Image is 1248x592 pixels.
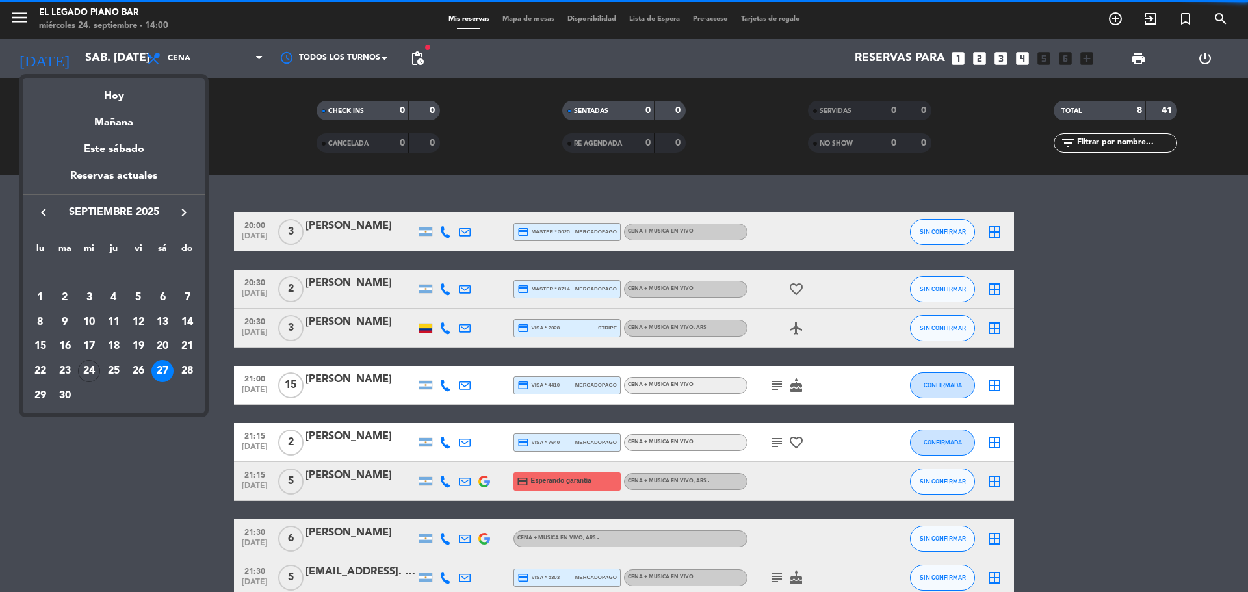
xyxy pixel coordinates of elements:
td: 15 de septiembre de 2025 [28,334,53,359]
div: 6 [151,287,174,309]
th: jueves [101,241,126,261]
td: 18 de septiembre de 2025 [101,334,126,359]
div: 28 [176,360,198,382]
div: 13 [151,311,174,333]
td: 28 de septiembre de 2025 [175,359,200,383]
td: 14 de septiembre de 2025 [175,310,200,335]
div: 12 [127,311,149,333]
td: 30 de septiembre de 2025 [53,383,77,408]
td: 26 de septiembre de 2025 [126,359,151,383]
td: 11 de septiembre de 2025 [101,310,126,335]
td: 3 de septiembre de 2025 [77,285,101,310]
td: 13 de septiembre de 2025 [151,310,175,335]
td: 27 de septiembre de 2025 [151,359,175,383]
td: 21 de septiembre de 2025 [175,334,200,359]
td: 6 de septiembre de 2025 [151,285,175,310]
td: 2 de septiembre de 2025 [53,285,77,310]
th: domingo [175,241,200,261]
td: 7 de septiembre de 2025 [175,285,200,310]
div: 30 [54,385,76,407]
td: 23 de septiembre de 2025 [53,359,77,383]
th: sábado [151,241,175,261]
button: keyboard_arrow_left [32,204,55,221]
td: 8 de septiembre de 2025 [28,310,53,335]
td: 4 de septiembre de 2025 [101,285,126,310]
div: 2 [54,287,76,309]
div: 11 [103,311,125,333]
th: martes [53,241,77,261]
div: 17 [78,335,100,357]
div: 8 [29,311,51,333]
th: viernes [126,241,151,261]
td: 17 de septiembre de 2025 [77,334,101,359]
td: 1 de septiembre de 2025 [28,285,53,310]
th: lunes [28,241,53,261]
span: septiembre 2025 [55,204,172,221]
td: SEP. [28,261,200,285]
div: 23 [54,360,76,382]
th: miércoles [77,241,101,261]
div: 27 [151,360,174,382]
td: 12 de septiembre de 2025 [126,310,151,335]
div: 18 [103,335,125,357]
div: 5 [127,287,149,309]
div: 1 [29,287,51,309]
td: 10 de septiembre de 2025 [77,310,101,335]
div: 15 [29,335,51,357]
div: 19 [127,335,149,357]
i: keyboard_arrow_right [176,205,192,220]
td: 9 de septiembre de 2025 [53,310,77,335]
div: Este sábado [23,131,205,168]
div: Mañana [23,105,205,131]
td: 25 de septiembre de 2025 [101,359,126,383]
div: 29 [29,385,51,407]
div: 25 [103,360,125,382]
td: 19 de septiembre de 2025 [126,334,151,359]
div: 3 [78,287,100,309]
div: Reservas actuales [23,168,205,194]
div: 4 [103,287,125,309]
td: 5 de septiembre de 2025 [126,285,151,310]
td: 20 de septiembre de 2025 [151,334,175,359]
div: 7 [176,287,198,309]
td: 24 de septiembre de 2025 [77,359,101,383]
div: 10 [78,311,100,333]
button: keyboard_arrow_right [172,204,196,221]
div: 16 [54,335,76,357]
i: keyboard_arrow_left [36,205,51,220]
div: 21 [176,335,198,357]
div: 20 [151,335,174,357]
td: 29 de septiembre de 2025 [28,383,53,408]
td: 16 de septiembre de 2025 [53,334,77,359]
div: 14 [176,311,198,333]
div: 22 [29,360,51,382]
div: 26 [127,360,149,382]
div: 24 [78,360,100,382]
div: Hoy [23,78,205,105]
td: 22 de septiembre de 2025 [28,359,53,383]
div: 9 [54,311,76,333]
